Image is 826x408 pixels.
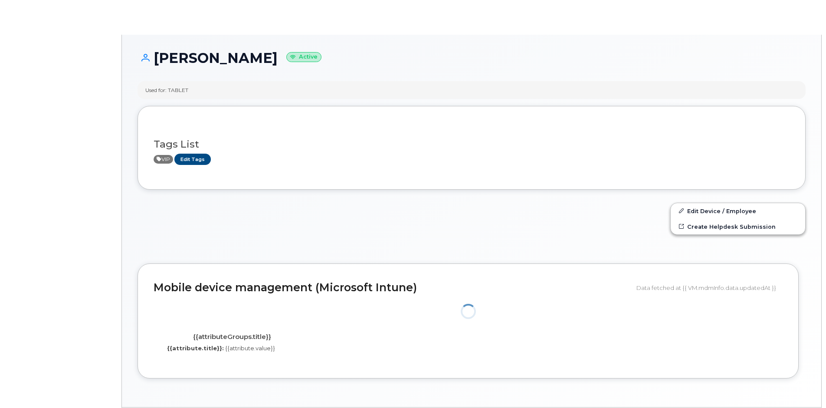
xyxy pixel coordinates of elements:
a: Edit Device / Employee [671,203,805,219]
small: Active [286,52,321,62]
label: {{attribute.title}}: [167,344,224,352]
h1: [PERSON_NAME] [138,50,806,66]
h3: Tags List [154,139,790,150]
span: {{attribute.value}} [225,345,275,352]
h2: Mobile device management (Microsoft Intune) [154,282,630,294]
h4: {{attributeGroups.title}} [160,333,305,341]
a: Edit Tags [174,154,211,165]
div: Used for: TABLET [145,86,188,94]
span: Active [154,155,173,164]
a: Create Helpdesk Submission [671,219,805,234]
div: Data fetched at {{ VM.mdmInfo.data.updatedAt }} [636,280,783,296]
